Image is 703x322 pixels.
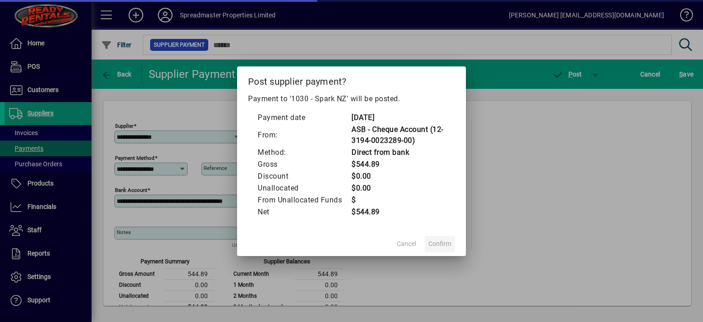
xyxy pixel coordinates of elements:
td: $ [351,194,446,206]
td: [DATE] [351,112,446,124]
td: $544.89 [351,206,446,218]
td: $544.89 [351,158,446,170]
p: Payment to '1030 - Spark NZ' will be posted. [248,93,455,104]
td: Payment date [257,112,351,124]
td: Net [257,206,351,218]
td: $0.00 [351,170,446,182]
td: $0.00 [351,182,446,194]
td: Gross [257,158,351,170]
td: Direct from bank [351,147,446,158]
td: Method: [257,147,351,158]
td: ASB - Cheque Account (12-3194-0023289-00) [351,124,446,147]
td: Discount [257,170,351,182]
td: From: [257,124,351,147]
td: Unallocated [257,182,351,194]
h2: Post supplier payment? [237,66,466,93]
td: From Unallocated Funds [257,194,351,206]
